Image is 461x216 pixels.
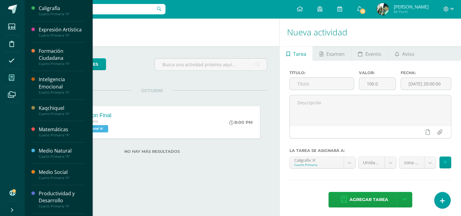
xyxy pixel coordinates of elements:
div: Kaqchiquel [39,105,85,112]
span: Aviso [402,47,414,61]
span: Examen [326,47,345,61]
div: Cuarto Primaria "A" [39,90,85,95]
a: Tarea [280,46,313,61]
div: Cuarto Primaria "A" [39,12,85,16]
input: Puntos máximos [359,78,395,90]
div: Expresión Artística [39,26,85,33]
a: Productividad y DesarrolloCuarto Primaria "A" [39,190,85,208]
span: OCTUBRE [131,88,173,93]
span: Agregar tarea [349,192,388,207]
a: Expresión ArtísticaCuarto Primaria "A" [39,26,85,38]
span: [PERSON_NAME] [393,4,428,10]
div: Cuarto Primaria "A" [39,176,85,180]
span: 15 [359,8,366,15]
label: La tarea se asignará a: [289,148,451,153]
input: Fecha de entrega [401,78,451,90]
a: Formación CiudadanaCuarto Primaria "A" [39,48,85,66]
a: Medio SocialCuarto Primaria "A" [39,169,85,180]
a: KaqchiquelCuarto Primaria "A" [39,105,85,116]
label: Fecha: [401,70,451,75]
div: Productividad y Desarrollo [39,190,85,204]
a: zona 100 (100.0%) [399,157,436,168]
div: Cuarto Primaria "A" [39,154,85,159]
div: Formación Ciudadana [39,48,85,62]
span: Unidad 4 [363,157,380,168]
span: Evento [365,47,381,61]
a: Aviso [388,46,421,61]
div: Cuarto Primaria "A" [39,62,85,66]
div: 8:00 PM [229,120,253,125]
div: Cuarto Primaria "A" [39,112,85,116]
a: Unidad 4 [358,157,396,168]
div: Cuarto Primaria "A" [39,33,85,38]
a: CaligrafíaCuarto Primaria "A" [39,5,85,16]
span: zona 100 (100.0%) [404,157,420,168]
div: Cuarto Primaria "A" [39,133,85,137]
label: Valor: [359,70,396,75]
a: Inteligencia EmocionalCuarto Primaria "A" [39,76,85,94]
a: Examen [313,46,351,61]
input: Busca un usuario... [28,4,165,14]
div: Medio Social [39,169,85,176]
div: Medio Natural [39,147,85,154]
input: Título [290,78,354,90]
span: Mi Perfil [393,9,428,14]
img: 636c08a088cb3a3e8b557639fb6bb726.png [377,3,389,15]
h1: Actividades [32,18,272,46]
a: Evento [352,46,388,61]
a: Medio NaturalCuarto Primaria "A" [39,147,85,159]
div: Cuarto Primaria [294,163,339,167]
div: Caligrafía [39,5,85,12]
div: Caligrafía 'A' [294,157,339,163]
div: Inteligencia Emocional [39,76,85,90]
div: Cuarto Primaria "A" [39,204,85,208]
h1: Nueva actividad [287,18,454,46]
span: Tarea [293,47,306,61]
label: Título: [289,70,354,75]
a: Caligrafía 'A'Cuarto Primaria [290,157,355,168]
a: MatemáticasCuarto Primaria "A" [39,126,85,137]
label: No hay más resultados [37,149,267,154]
input: Busca una actividad próxima aquí... [155,59,267,70]
div: Matemáticas [39,126,85,133]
